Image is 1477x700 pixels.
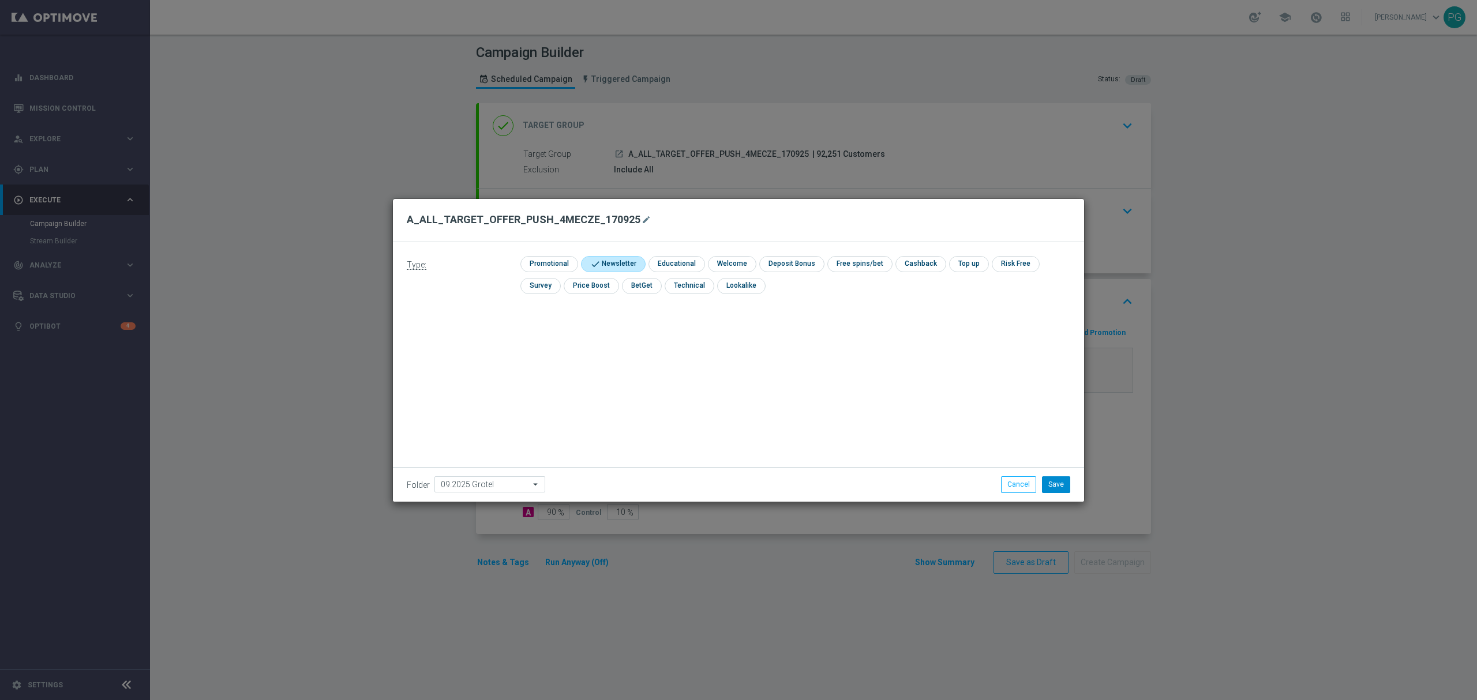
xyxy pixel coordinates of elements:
[1042,476,1070,492] button: Save
[530,477,542,492] i: arrow_drop_down
[407,480,430,490] label: Folder
[640,213,655,227] button: mode_edit
[642,215,651,224] i: mode_edit
[407,213,640,227] h2: A_ALL_TARGET_OFFER_PUSH_4MECZE_170925
[1001,476,1036,492] button: Cancel
[407,260,426,270] span: Type:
